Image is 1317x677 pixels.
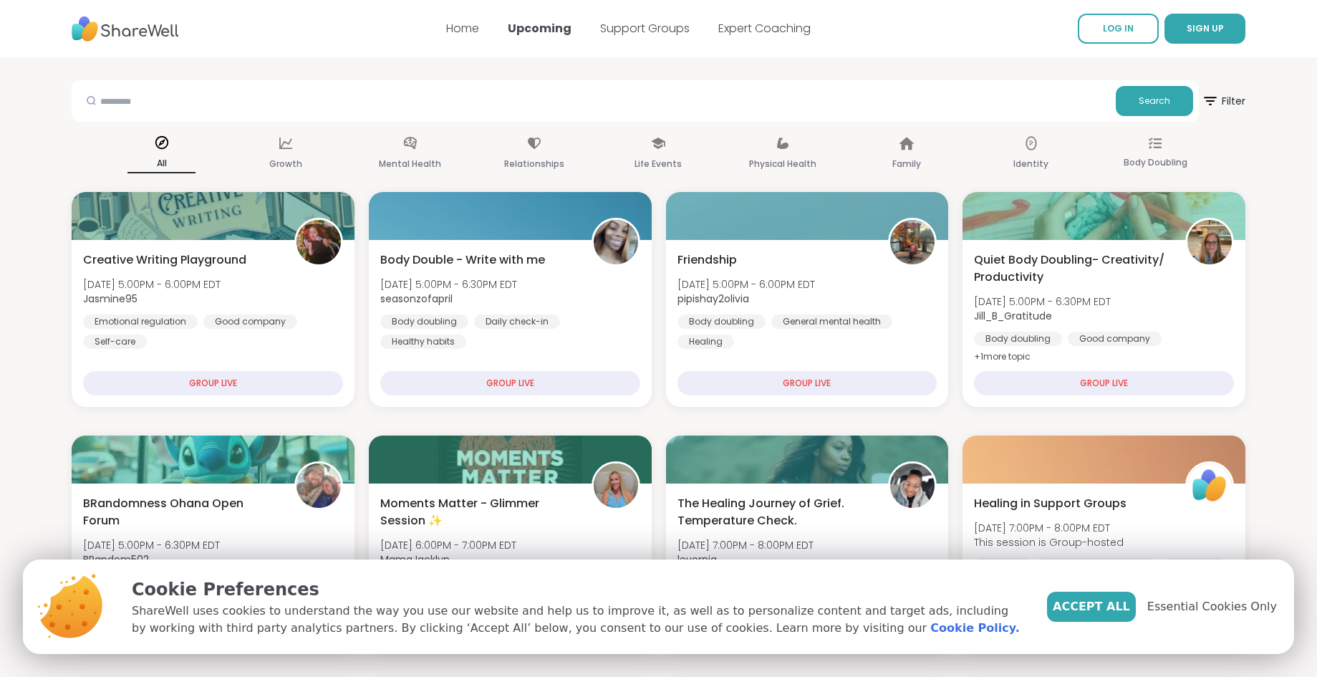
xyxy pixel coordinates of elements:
img: Jasmine95 [296,220,341,264]
div: Daily check-in [474,315,560,329]
span: SIGN UP [1187,22,1224,34]
img: seasonzofapril [594,220,638,264]
span: Accept All [1053,598,1130,615]
a: Expert Coaching [718,20,811,37]
button: Accept All [1047,592,1136,622]
span: Creative Writing Playground [83,251,246,269]
span: [DATE] 5:00PM - 6:00PM EDT [83,277,221,292]
span: [DATE] 5:00PM - 6:30PM EDT [974,294,1111,309]
div: Body doubling [974,332,1062,346]
span: Search [1139,95,1170,107]
p: ShareWell uses cookies to understand the way you use our website and help us to improve it, as we... [132,602,1024,637]
b: Jill_B_Gratitude [974,309,1052,323]
div: Body doubling [677,315,766,329]
span: Healing in Support Groups [974,495,1127,512]
span: [DATE] 7:00PM - 8:00PM EDT [677,538,814,552]
a: Home [446,20,479,37]
span: [DATE] 5:00PM - 6:00PM EDT [677,277,815,292]
span: Quiet Body Doubling- Creativity/ Productivity [974,251,1169,286]
a: LOG IN [1078,14,1159,44]
p: Cookie Preferences [132,577,1024,602]
p: Life Events [635,155,682,173]
img: levornia [890,464,935,508]
div: GROUP LIVE [83,371,343,395]
button: Filter [1202,80,1245,122]
span: [DATE] 6:00PM - 7:00PM EDT [380,538,516,552]
div: Healing [974,558,1031,572]
b: Jasmine95 [83,292,138,306]
p: Body Doubling [1124,154,1187,171]
div: Healing [677,335,734,349]
img: pipishay2olivia [890,220,935,264]
p: All [127,155,196,173]
span: Essential Cookies Only [1147,598,1277,615]
div: Self-care [1162,558,1226,572]
img: ShareWell Nav Logo [72,9,179,49]
div: General mental health [771,315,892,329]
div: Healthy habits [380,335,466,349]
span: LOG IN [1103,22,1134,34]
b: seasonzofapril [380,292,453,306]
div: Self-care [83,335,147,349]
b: pipishay2olivia [677,292,749,306]
a: Support Groups [600,20,690,37]
div: GROUP LIVE [380,371,640,395]
img: Jill_B_Gratitude [1187,220,1232,264]
div: Good company [203,315,297,329]
span: [DATE] 5:00PM - 6:30PM EDT [380,277,517,292]
span: Filter [1202,84,1245,118]
span: [DATE] 7:00PM - 8:00PM EDT [974,521,1124,535]
img: MamaJacklyn [594,464,638,508]
p: Relationships [504,155,564,173]
span: This session is Group-hosted [974,535,1124,549]
b: levornia [677,552,717,567]
span: [DATE] 5:00PM - 6:30PM EDT [83,538,220,552]
span: Body Double - Write with me [380,251,545,269]
img: ShareWell [1187,464,1232,508]
p: Mental Health [379,155,441,173]
button: SIGN UP [1164,14,1245,44]
p: Growth [269,155,302,173]
a: Cookie Policy. [930,620,1019,637]
span: Moments Matter - Glimmer Session ✨ [380,495,576,529]
div: GROUP LIVE [677,371,937,395]
b: MamaJacklyn [380,552,450,567]
img: BRandom502 [296,464,341,508]
span: BRandomness Ohana Open Forum [83,495,279,529]
p: Family [892,155,921,173]
div: Body doubling [380,315,468,329]
button: Search [1116,86,1193,116]
a: Upcoming [508,20,571,37]
span: Friendship [677,251,737,269]
p: Identity [1013,155,1048,173]
div: GROUP LIVE [974,371,1234,395]
div: Personal development [1036,558,1157,572]
div: Good company [1068,332,1162,346]
div: Emotional regulation [83,315,198,329]
p: Physical Health [749,155,816,173]
b: BRandom502 [83,552,149,567]
span: The Healing Journey of Grief. Temperature Check. [677,495,873,529]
